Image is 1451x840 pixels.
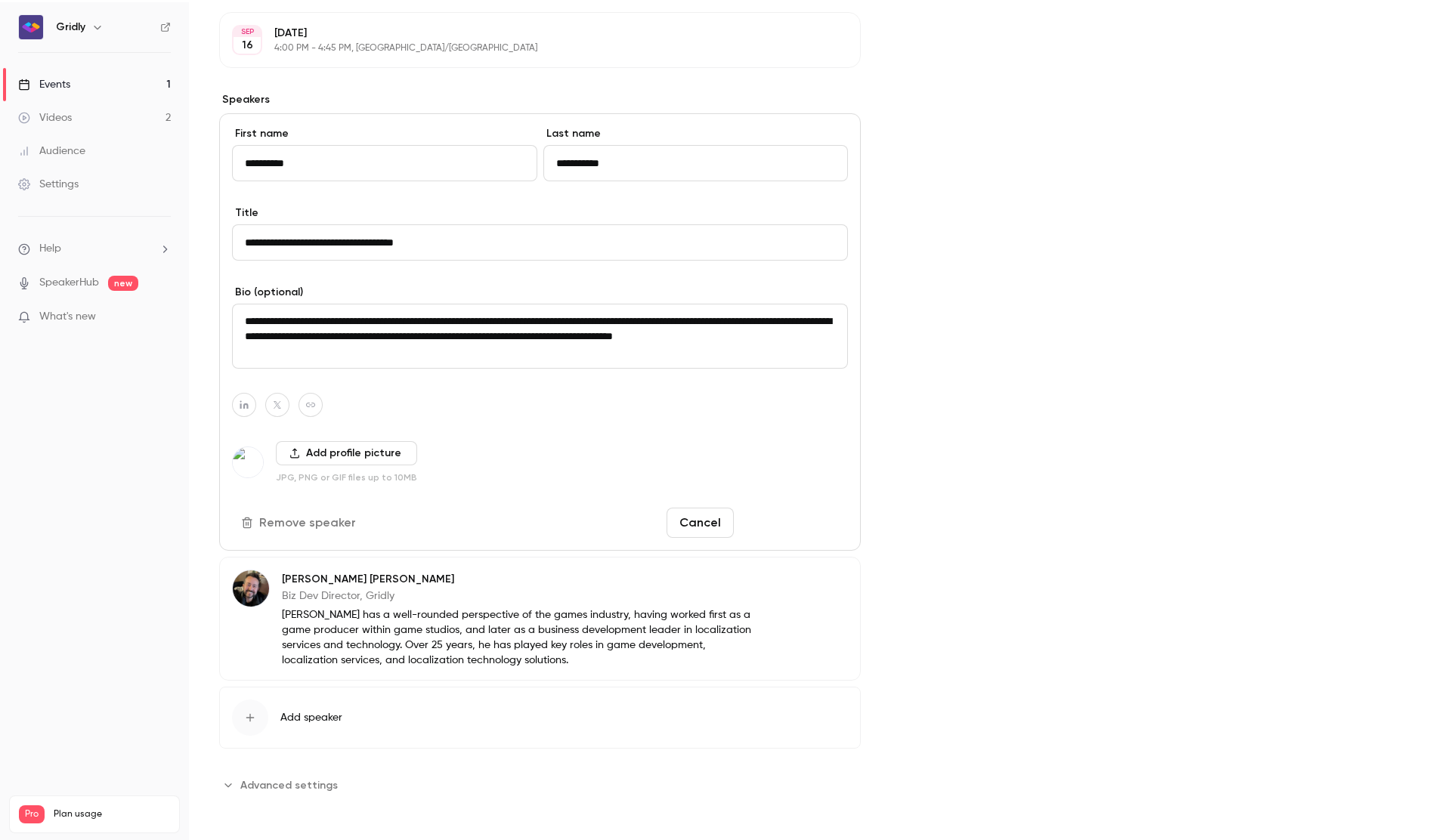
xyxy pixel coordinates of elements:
[39,275,99,291] a: SpeakerHub
[24,39,36,51] img: website_grey.svg
[42,24,74,36] div: v 4.0.25
[233,447,263,477] img: Alexandros Kilmpasanis
[24,24,36,36] img: logo_orange.svg
[280,710,342,725] span: Add speaker
[18,144,85,159] div: Audience
[242,38,253,53] p: 16
[232,508,368,538] button: Remove speaker
[219,773,861,797] section: Advanced settings
[233,570,269,607] img: Michael Souto
[276,471,417,483] p: JPG, PNG or GIF files up to 10MB
[232,285,848,300] label: Bio (optional)
[56,20,85,35] h6: Gridly
[167,89,255,99] div: Keywords by Traffic
[57,89,135,99] div: Domain Overview
[282,607,763,668] p: [PERSON_NAME] has a well-rounded perspective of the games industry, having worked first as a game...
[108,276,138,291] span: new
[150,88,162,100] img: tab_keywords_by_traffic_grey.svg
[219,687,861,749] button: Add speaker
[274,42,781,54] p: 4:00 PM - 4:45 PM, [GEOGRAPHIC_DATA]/[GEOGRAPHIC_DATA]
[54,808,170,820] span: Plan usage
[282,572,763,587] p: [PERSON_NAME] [PERSON_NAME]
[18,77,70,92] div: Events
[39,39,166,51] div: Domain: [DOMAIN_NAME]
[39,241,61,257] span: Help
[740,508,848,538] button: Save changes
[18,177,79,192] div: Settings
[18,241,171,257] li: help-dropdown-opener
[282,588,763,604] p: Biz Dev Director, Gridly
[39,309,96,325] span: What's new
[219,92,861,107] label: Speakers
[276,441,417,465] button: Add profile picture
[667,508,734,538] button: Cancel
[240,777,338,793] span: Advanced settings
[219,773,347,797] button: Advanced settings
[18,110,72,125] div: Videos
[232,205,848,221] label: Title
[219,557,861,681] div: Michael Souto[PERSON_NAME] [PERSON_NAME]Biz Dev Director, Gridly[PERSON_NAME] has a well-rounded ...
[41,88,53,100] img: tab_domain_overview_orange.svg
[234,26,261,37] div: SEP
[232,126,537,141] label: First name
[543,126,849,141] label: Last name
[19,15,43,39] img: Gridly
[19,805,45,823] span: Pro
[274,26,781,41] p: [DATE]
